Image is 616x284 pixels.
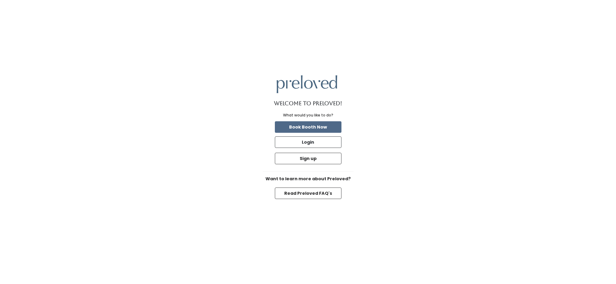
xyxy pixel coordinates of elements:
[283,113,333,118] div: What would you like to do?
[274,100,342,106] h1: Welcome to Preloved!
[274,152,343,165] a: Sign up
[277,75,337,93] img: preloved logo
[275,153,341,164] button: Sign up
[263,177,354,181] h6: Want to learn more about Preloved?
[275,121,341,133] button: Book Booth Now
[275,188,341,199] button: Read Preloved FAQ's
[275,136,341,148] button: Login
[274,135,343,149] a: Login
